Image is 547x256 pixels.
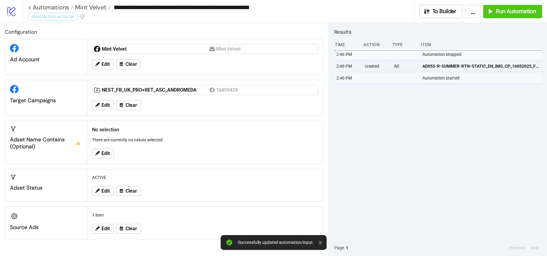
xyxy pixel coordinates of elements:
button: Clear [116,224,141,234]
div: duplicate from ad IDs list [28,13,78,21]
button: Clear [116,186,141,196]
div: Action [363,39,387,50]
div: ACTIVE [90,172,321,183]
button: Clear [116,59,141,69]
span: Run Automation [496,8,536,15]
div: 2:46 PM [336,72,360,84]
h2: Results [334,28,542,36]
div: Adset Name contains (optional) [10,136,82,150]
button: Previous [507,244,527,251]
button: To Builder [419,5,463,18]
span: AD055-R-SUMMER-RTN-STATIC_EN_IMG_CP_16052025_F_CC_SC24_USP10_RG SUMMER [422,63,539,69]
div: NEST_FB_UK_PRO+RET_ASC_ANDROMEDA [102,87,209,93]
span: Clear [126,226,137,231]
div: Target Campaigns [10,97,82,104]
span: To Builder [432,8,457,15]
span: Clear [126,62,137,67]
h2: Configuration [5,28,323,36]
div: Automation stopped [422,49,544,60]
button: Clear [116,100,141,110]
span: Clear [126,188,137,194]
div: 16809426 [216,86,239,94]
button: Edit [92,224,114,234]
span: Edit [101,103,110,108]
button: Run Automation [483,5,542,18]
div: Successfully updated automation/input. [238,240,314,245]
div: Ad Account [10,56,82,63]
div: Automation started [422,72,544,84]
span: Mint Velvet [74,3,106,11]
a: Mint Velvet [74,4,111,10]
div: created [364,60,389,72]
div: Time [334,39,359,50]
span: Edit [101,188,110,194]
div: 1 item [90,209,321,221]
button: Edit [92,149,114,158]
span: Edit [101,151,110,156]
a: < Automations [28,4,74,10]
button: Edit [92,100,114,110]
span: Edit [101,62,110,67]
div: Source Ads [10,224,82,231]
button: 1 [344,244,350,251]
button: Edit [92,186,114,196]
button: Next [528,244,541,251]
div: Type [392,39,416,50]
button: ... [465,5,481,18]
span: Clear [126,103,137,108]
button: Edit [92,59,114,69]
div: 2:46 PM [336,60,360,72]
a: AD055-R-SUMMER-RTN-STATIC_EN_IMG_CP_16052025_F_CC_SC24_USP10_RG SUMMER [422,60,539,72]
div: Mint Velvet [102,46,209,52]
span: Page [334,244,344,251]
div: Adset Status [10,184,82,191]
p: There are currently no values selected [92,136,318,143]
div: 2:46 PM [336,49,360,60]
span: Edit [101,226,110,231]
div: Ad [393,60,418,72]
div: Mint Velvet [216,45,242,53]
h2: No selection [92,126,318,133]
div: Item [420,39,542,50]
